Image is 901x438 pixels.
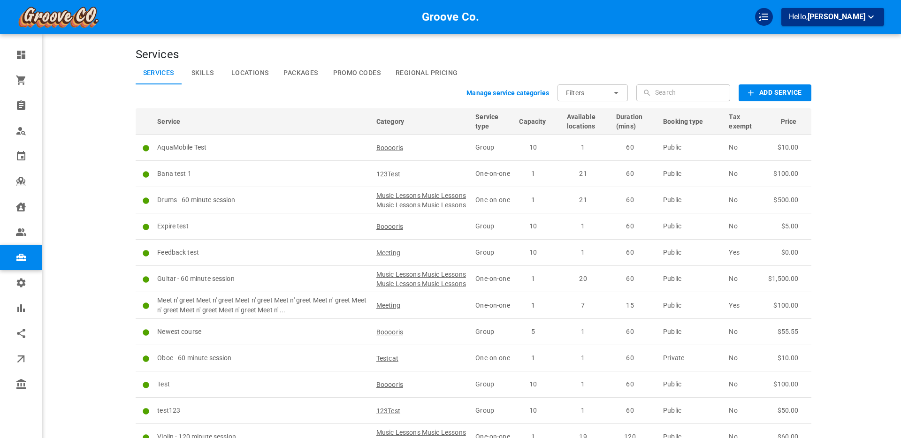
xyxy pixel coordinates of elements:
p: 60 [611,221,649,231]
span: Booking type [663,117,715,126]
p: Group [475,327,511,337]
p: No [729,327,764,337]
h4: Services [136,48,811,62]
span: Testcat [376,354,398,363]
p: No [729,195,764,205]
button: Add Service [739,84,811,101]
span: Service type [475,112,511,131]
p: Public [663,274,720,284]
p: Public [663,301,720,310]
input: Search [655,84,728,101]
svg: Active [142,276,150,284]
p: 1 [514,274,553,284]
p: 1 [514,301,553,310]
p: One-on-one [475,274,511,284]
p: 60 [611,327,649,337]
svg: Active [142,249,150,257]
span: Duration (mins) [616,112,655,131]
p: Feedback test [157,248,368,257]
img: company-logo [17,5,99,29]
span: $500.00 [773,196,798,204]
span: Music Lessons Music Lessons Music Lessons Music Lessons [376,270,467,288]
p: Group [475,406,511,415]
span: $10.00 [778,143,799,151]
span: $0.00 [781,249,799,256]
span: 123Test [376,169,400,179]
svg: Active [142,381,150,389]
p: 60 [611,274,649,284]
svg: Active [142,197,150,205]
p: Group [475,221,511,231]
button: Hello,[PERSON_NAME] [781,8,884,26]
svg: Active [142,408,150,415]
p: 1 [514,353,553,363]
p: Public [663,327,720,337]
p: No [729,143,764,152]
span: Service [157,117,192,126]
span: Booooris [376,327,403,337]
p: 7 [563,301,603,310]
p: 60 [611,406,649,415]
p: 1 [563,248,603,257]
a: Locations [224,62,276,84]
a: Promo Codes [326,62,388,84]
a: Services [136,62,182,84]
span: $55.55 [778,328,799,335]
p: Newest course [157,327,368,337]
span: Tax exempt [729,112,764,131]
p: One-on-one [475,195,511,205]
span: Booooris [376,143,403,152]
p: 10 [514,221,553,231]
p: 1 [563,406,603,415]
p: Group [475,143,511,152]
p: 5 [514,327,553,337]
p: No [729,221,764,231]
p: Guitar - 60 minute session [157,274,368,284]
p: Meet n' greet Meet n' greet Meet n' greet Meet n' greet Meet n' greet Meet n' greet Meet n' greet... [157,295,368,315]
span: $100.00 [773,170,798,177]
svg: Active [142,355,150,363]
span: Category [376,117,416,126]
p: One-on-one [475,353,511,363]
p: 60 [611,248,649,257]
p: 15 [611,301,649,310]
p: 1 [514,169,553,179]
p: 60 [611,169,649,179]
span: $5.00 [781,222,799,230]
p: No [729,353,764,363]
p: Drums - 60 minute session [157,195,368,205]
span: $10.00 [778,354,799,362]
p: Public [663,221,720,231]
span: 123Test [376,406,400,415]
p: Yes [729,248,764,257]
svg: Active [142,329,150,337]
svg: Active [142,144,150,152]
p: No [729,379,764,389]
svg: Active [142,223,150,231]
p: 1 [563,327,603,337]
p: Expire test [157,221,368,231]
p: Public [663,406,720,415]
p: 21 [563,195,603,205]
p: Hello, [789,11,877,23]
svg: Active [142,302,150,310]
svg: Active [142,171,150,179]
p: 60 [611,195,649,205]
p: Public [663,169,720,179]
b: Add Service [759,87,802,98]
p: 1 [563,379,603,389]
p: No [729,274,764,284]
p: No [729,406,764,415]
p: Public [663,379,720,389]
a: Regional Pricing [388,62,465,84]
p: test123 [157,406,368,415]
span: Available locations [567,112,608,131]
b: Manage service categories [466,89,549,97]
span: Booooris [376,222,403,231]
p: 10 [514,406,553,415]
p: 21 [563,169,603,179]
p: One-on-one [475,169,511,179]
p: 1 [514,195,553,205]
span: $100.00 [773,380,798,388]
p: Public [663,248,720,257]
